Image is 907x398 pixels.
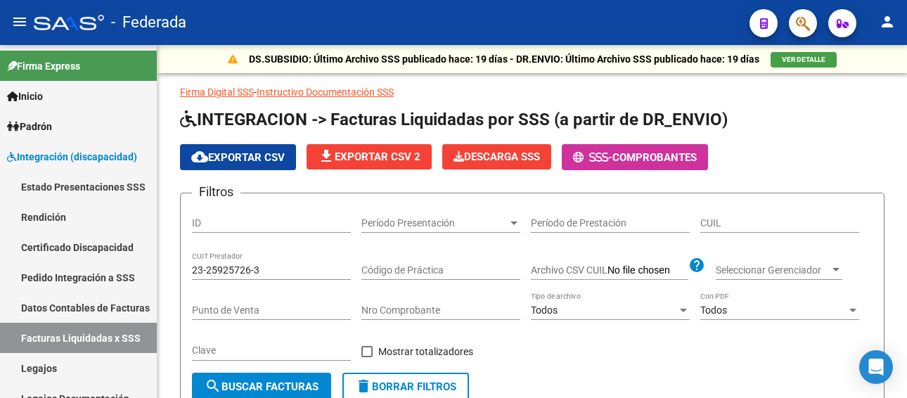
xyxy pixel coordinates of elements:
mat-icon: person [879,13,896,30]
p: - [180,84,885,100]
mat-icon: delete [355,378,372,394]
span: VER DETALLE [782,56,825,63]
button: Descarga SSS [442,144,551,169]
span: Mostrar totalizadores [378,343,473,360]
span: - [573,151,612,164]
mat-icon: menu [11,13,28,30]
p: DS.SUBSIDIO: Último Archivo SSS publicado hace: 19 días - DR.ENVIO: Último Archivo SSS publicado ... [249,51,759,67]
span: Inicio [7,89,43,104]
span: Buscar Facturas [205,380,319,393]
button: VER DETALLE [771,52,837,68]
h3: Filtros [192,182,240,202]
span: Seleccionar Gerenciador [716,264,830,276]
input: Archivo CSV CUIL [607,264,688,277]
span: INTEGRACION -> Facturas Liquidadas por SSS (a partir de DR_ENVIO) [180,110,728,129]
span: Integración (discapacidad) [7,149,137,165]
mat-icon: search [205,378,221,394]
span: Período Presentación [361,217,508,229]
app-download-masive: Descarga masiva de comprobantes (adjuntos) [442,144,551,170]
span: Exportar CSV 2 [318,150,420,163]
span: Borrar Filtros [355,380,456,393]
span: Todos [531,304,558,316]
mat-icon: cloud_download [191,148,208,165]
mat-icon: help [688,257,705,274]
button: Exportar CSV 2 [307,144,432,169]
span: Archivo CSV CUIL [531,264,607,276]
div: Open Intercom Messenger [859,350,893,384]
button: Exportar CSV [180,144,296,170]
a: Instructivo Documentación SSS [257,86,394,98]
mat-icon: file_download [318,148,335,165]
button: -Comprobantes [562,144,708,170]
span: Comprobantes [612,151,697,164]
span: Firma Express [7,58,80,74]
a: Firma Digital SSS [180,86,254,98]
span: Descarga SSS [453,150,540,163]
span: Padrón [7,119,52,134]
span: Exportar CSV [191,151,285,164]
span: Todos [700,304,727,316]
span: - Federada [111,7,186,38]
